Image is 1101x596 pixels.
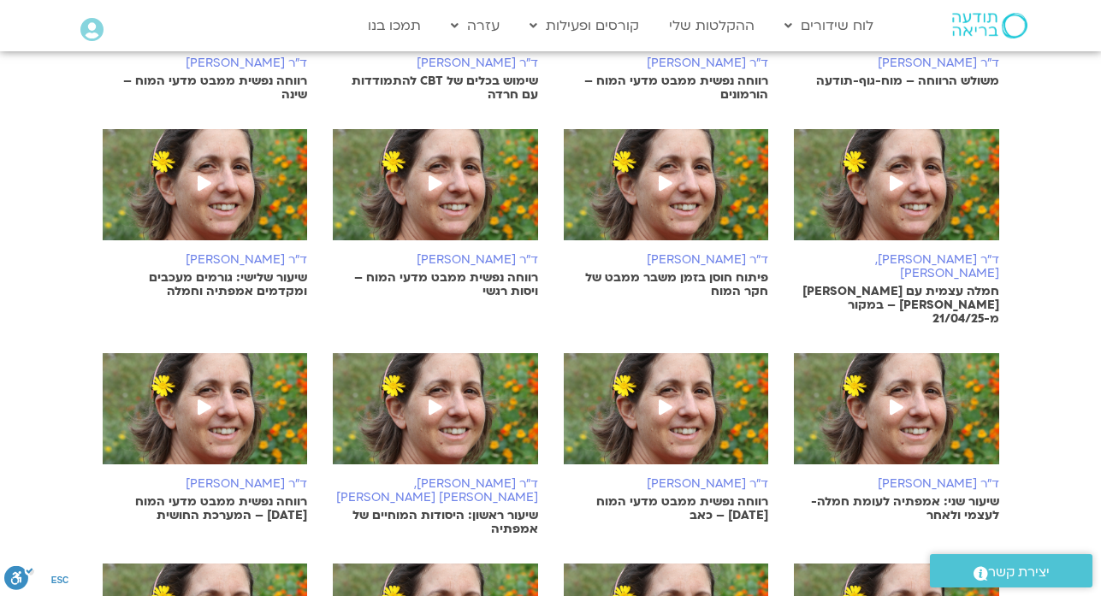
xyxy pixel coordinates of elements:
[359,9,429,42] a: תמכו בנו
[333,129,538,257] img: %D7%A0%D7%95%D7%A2%D7%94-%D7%90%D7%9C%D7%91%D7%9C%D7%93%D7%94.png
[564,129,769,298] a: ד"ר [PERSON_NAME]פיתוח חוסן בזמן משבר ממבט של חקר המוח
[103,477,308,491] h6: ד"ר [PERSON_NAME]
[952,13,1027,38] img: תודעה בריאה
[794,285,999,326] p: חמלה עצמית עם [PERSON_NAME] [PERSON_NAME] – במקור מ-21/04/25
[333,271,538,298] p: רווחה נפשית ממבט מדעי המוח – ויסות רגשי
[564,353,769,522] a: ד"ר [PERSON_NAME]רווחה נפשית ממבט מדעי המוח [DATE] – כאב
[564,56,769,70] h6: ד"ר [PERSON_NAME]
[103,353,308,522] a: ד"ר [PERSON_NAME]רווחה נפשית ממבט מדעי המוח [DATE] – המערכת החושית
[103,74,308,102] p: רווחה נפשית ממבט מדעי המוח – שינה
[333,56,538,70] h6: ד"ר [PERSON_NAME]
[442,9,508,42] a: עזרה
[794,353,999,481] img: %D7%A0%D7%95%D7%A2%D7%94-%D7%90%D7%9C%D7%91%D7%9C%D7%93%D7%94.png
[564,353,769,481] img: %D7%A0%D7%95%D7%A2%D7%94-%D7%90%D7%9C%D7%91%D7%9C%D7%93%D7%94.png
[564,129,769,257] img: %D7%A0%D7%95%D7%A2%D7%94-%D7%90%D7%9C%D7%91%D7%9C%D7%93%D7%94.png
[103,495,308,522] p: רווחה נפשית ממבט מדעי המוח [DATE] – המערכת החושית
[794,477,999,491] h6: ד"ר [PERSON_NAME]
[333,353,538,536] a: ד"ר [PERSON_NAME],[PERSON_NAME] [PERSON_NAME]שיעור ראשון: היסודות המוחיים של אמפתיה
[564,495,769,522] p: רווחה נפשית ממבט מדעי המוח [DATE] – כאב
[103,129,308,298] a: ד"ר [PERSON_NAME]שיעור שלישי: גורמים מעכבים ומקדמים אמפתיה וחמלה
[564,74,769,102] p: רווחה נפשית ממבט מדעי המוח – הורמונים
[776,9,882,42] a: לוח שידורים
[103,271,308,298] p: שיעור שלישי: גורמים מעכבים ומקדמים אמפתיה וחמלה
[794,129,999,257] img: %D7%A0%D7%95%D7%A2%D7%94-%D7%90%D7%9C%D7%91%D7%9C%D7%93%D7%94.png
[333,477,538,505] h6: ד"ר [PERSON_NAME],[PERSON_NAME] [PERSON_NAME]
[103,129,308,257] img: %D7%A0%D7%95%D7%A2%D7%94-%D7%90%D7%9C%D7%91%D7%9C%D7%93%D7%94.png
[794,253,999,280] h6: ד"ר [PERSON_NAME],[PERSON_NAME]
[794,495,999,522] p: שיעור שני: אמפתיה לעומת חמלה- לעצמי ולאחר
[103,253,308,267] h6: ד"ר [PERSON_NAME]
[660,9,763,42] a: ההקלטות שלי
[988,561,1050,584] span: יצירת קשר
[794,74,999,88] p: משולש הרווחה – מוח-גוף-תודעה
[564,253,769,267] h6: ד"ר [PERSON_NAME]
[103,353,308,481] img: %D7%A0%D7%95%D7%A2%D7%94-%D7%90%D7%9C%D7%91%D7%9C%D7%93%D7%94.png
[794,353,999,522] a: ד"ר [PERSON_NAME]שיעור שני: אמפתיה לעומת חמלה- לעצמי ולאחר
[564,477,769,491] h6: ד"ר [PERSON_NAME]
[333,129,538,298] a: ד"ר [PERSON_NAME]רווחה נפשית ממבט מדעי המוח – ויסות רגשי
[564,271,769,298] p: פיתוח חוסן בזמן משבר ממבט של חקר המוח
[333,509,538,536] p: שיעור ראשון: היסודות המוחיים של אמפתיה
[103,56,308,70] h6: ד"ר [PERSON_NAME]
[333,353,538,481] img: %D7%A0%D7%95%D7%A2%D7%94-%D7%90%D7%9C%D7%91%D7%9C%D7%93%D7%94.png
[794,56,999,70] h6: ד"ר [PERSON_NAME]
[794,129,999,326] a: ד"ר [PERSON_NAME],[PERSON_NAME]חמלה עצמית עם [PERSON_NAME] [PERSON_NAME] – במקור מ-21/04/25
[333,253,538,267] h6: ד"ר [PERSON_NAME]
[521,9,648,42] a: קורסים ופעילות
[930,554,1092,587] a: יצירת קשר
[333,74,538,102] p: שימוש בכלים של CBT להתמודדות עם חרדה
